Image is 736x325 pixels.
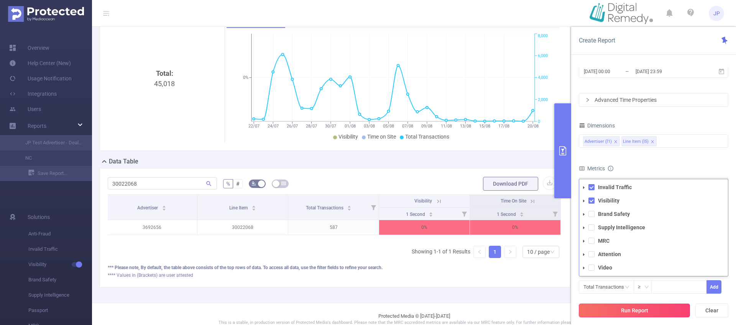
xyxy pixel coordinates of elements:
div: Advertiser (l1) [585,137,612,147]
tspan: 17/08 [498,124,509,129]
span: Visibility [28,257,92,272]
i: icon: caret-down [582,199,586,203]
strong: Visibility [598,198,619,204]
span: Dimensions [579,122,615,129]
div: Sort [429,211,433,216]
span: Solutions [28,209,50,225]
i: icon: caret-down [347,207,352,210]
i: icon: right [585,98,590,102]
a: Overview [9,40,49,56]
tspan: 09/08 [421,124,432,129]
span: Supply Intelligence [28,287,92,303]
tspan: 11/08 [440,124,452,129]
div: ≥ [638,281,646,293]
button: Add [706,280,721,294]
strong: Video [598,265,612,271]
h2: Data Table [109,157,138,166]
tspan: 20/08 [527,124,538,129]
div: Line Item (l5) [623,137,649,147]
strong: Supply Intelligence [598,224,645,230]
span: Total Transactions [405,134,449,140]
button: Run Report [579,304,690,317]
tspan: 15/08 [479,124,490,129]
li: Showing 1-1 of 1 Results [412,246,470,258]
input: Search... [108,177,217,189]
tspan: 13/08 [460,124,471,129]
div: Sort [162,204,166,209]
tspan: 4,000 [538,75,548,80]
i: icon: caret-down [582,226,586,230]
i: icon: bg-colors [251,181,256,186]
i: icon: caret-up [429,211,433,213]
i: icon: left [477,250,482,254]
span: 1 Second [406,212,426,217]
span: Line Item [229,205,249,211]
a: Reports [28,118,46,134]
i: icon: caret-down [582,239,586,243]
button: Clear [695,304,728,317]
span: 1 Second [497,212,517,217]
input: End date [635,66,697,77]
span: JP [713,6,720,21]
i: icon: caret-down [251,207,256,210]
tspan: 2,000 [538,97,548,102]
strong: Brand Safety [598,211,630,217]
i: icon: caret-up [162,204,166,207]
span: Advertiser [137,205,159,211]
span: Visibility [338,134,358,140]
tspan: 07/08 [402,124,413,129]
i: icon: down [550,250,555,255]
i: icon: info-circle [608,166,613,171]
i: Filter menu [459,207,470,220]
div: 45,018 [111,68,219,197]
tspan: 28/07 [306,124,317,129]
i: icon: caret-up [347,204,352,207]
div: Sort [251,204,256,209]
span: Anti-Fraud [28,226,92,242]
a: JP Test Advertiser - Deal ID Test Tracker Report [15,135,83,150]
i: icon: right [508,250,513,254]
span: Create Report [579,37,615,44]
span: Visibility [414,198,432,204]
button: Download PDF [483,177,538,191]
div: Sort [519,211,524,216]
i: icon: caret-down [429,214,433,216]
tspan: 05/08 [383,124,394,129]
tspan: 8,000 [538,34,548,39]
p: 587 [288,220,379,235]
tspan: 0 [538,119,540,124]
input: Start date [583,66,645,77]
span: % [226,181,230,187]
span: Time On Site [501,198,526,204]
a: Users [9,101,41,117]
i: Filter menu [550,207,560,220]
i: icon: caret-up [520,211,524,213]
i: icon: caret-down [162,207,166,210]
strong: MRC [598,238,609,244]
tspan: 0% [243,75,248,80]
a: Help Center (New) [9,56,71,71]
span: Brand Safety [28,272,92,287]
img: Protected Media [8,6,84,22]
i: icon: caret-down [582,266,586,270]
p: 0% [470,220,560,235]
div: Sort [347,204,352,209]
i: Filter menu [368,195,379,220]
a: Usage Notification [9,71,72,86]
a: Integrations [9,86,57,101]
tspan: 6,000 [538,53,548,58]
li: Previous Page [473,246,486,258]
li: Line Item (l5) [621,136,657,146]
p: 0% [379,220,470,235]
tspan: 24/07 [267,124,278,129]
p: 3692656 [107,220,197,235]
a: 1 [489,246,501,258]
i: icon: caret-down [582,212,586,216]
tspan: 26/07 [286,124,297,129]
a: Save Report... [28,166,92,181]
i: icon: close [614,140,618,144]
li: Advertiser (l1) [583,136,620,146]
i: icon: caret-down [582,253,586,256]
span: Reports [28,123,46,129]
